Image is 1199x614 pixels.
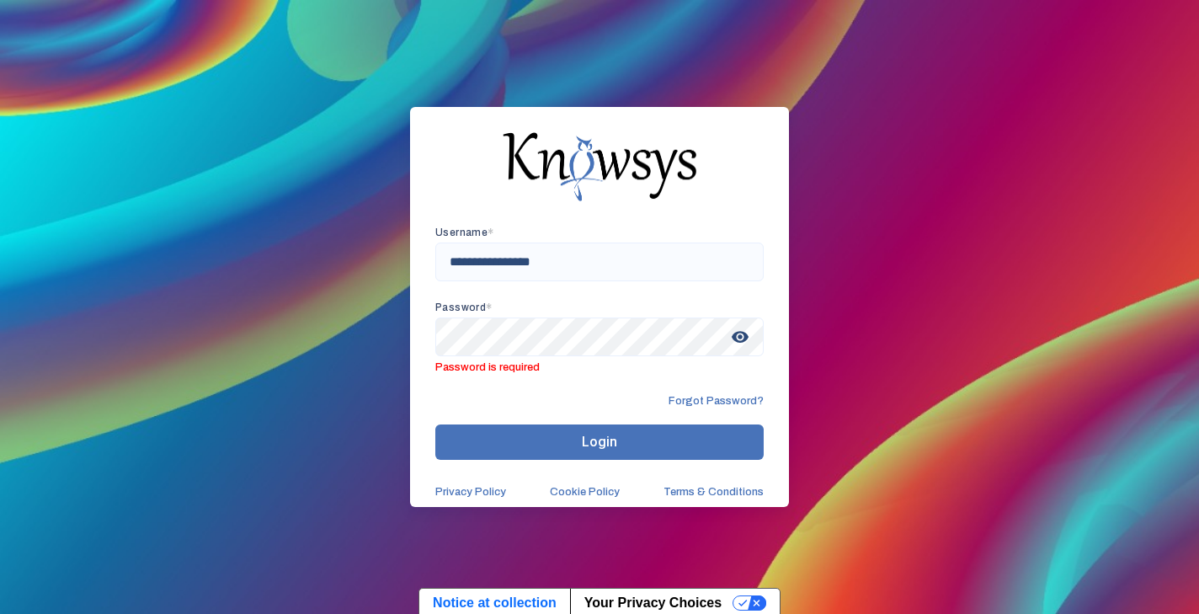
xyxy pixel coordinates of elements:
span: Forgot Password? [669,394,764,408]
app-required-indication: Password [435,302,493,313]
button: Login [435,424,764,460]
span: Password is required [435,356,764,374]
a: Terms & Conditions [663,485,764,499]
span: Login [582,434,617,450]
a: Privacy Policy [435,485,506,499]
img: knowsys-logo.png [503,132,696,201]
a: Cookie Policy [550,485,620,499]
span: visibility [725,322,755,352]
app-required-indication: Username [435,227,494,238]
